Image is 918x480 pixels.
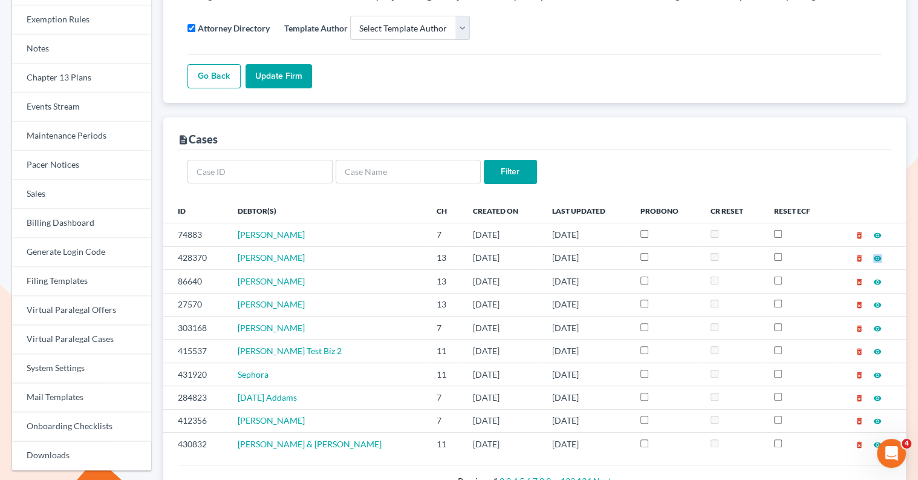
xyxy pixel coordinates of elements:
i: visibility [873,371,882,380]
div: Cases [178,132,218,146]
td: 13 [427,270,463,293]
i: delete_forever [855,394,864,403]
a: [PERSON_NAME] [238,299,305,309]
a: Go Back [187,64,241,88]
a: Filing Templates [12,267,151,296]
a: [PERSON_NAME] & [PERSON_NAME] [238,439,382,449]
td: [DATE] [463,270,542,293]
i: delete_forever [855,417,864,426]
th: Last Updated [542,199,631,223]
td: [DATE] [542,246,631,269]
i: visibility [873,394,882,403]
i: visibility [873,417,882,426]
iframe: Intercom live chat [877,439,906,468]
i: delete_forever [855,301,864,309]
a: delete_forever [855,392,864,403]
a: Notes [12,35,151,64]
td: 7 [427,316,463,339]
a: Virtual Paralegal Cases [12,325,151,354]
i: visibility [873,347,882,356]
td: [DATE] [542,433,631,456]
a: Mail Templates [12,383,151,412]
a: [PERSON_NAME] [238,229,305,240]
a: visibility [873,276,882,286]
a: visibility [873,323,882,333]
td: 7 [427,409,463,432]
th: ProBono [631,199,701,223]
td: 86640 [163,270,228,293]
i: delete_forever [855,278,864,286]
input: Case ID [187,160,333,184]
a: visibility [873,299,882,309]
i: delete_forever [855,371,864,380]
td: [DATE] [542,340,631,363]
a: Sales [12,180,151,209]
a: [PERSON_NAME] [238,415,305,426]
a: visibility [873,439,882,449]
a: Pacer Notices [12,151,151,180]
i: visibility [873,231,882,240]
input: Update Firm [246,64,312,88]
a: Downloads [12,441,151,470]
td: [DATE] [463,386,542,409]
span: [PERSON_NAME] [238,276,305,286]
span: 4 [902,439,911,449]
a: [PERSON_NAME] [238,323,305,333]
td: [DATE] [542,409,631,432]
td: 74883 [163,223,228,246]
i: delete_forever [855,324,864,333]
a: Chapter 13 Plans [12,64,151,93]
i: visibility [873,254,882,263]
td: [DATE] [463,293,542,316]
a: delete_forever [855,276,864,286]
a: [PERSON_NAME] Test Biz 2 [238,346,342,356]
a: delete_forever [855,369,864,380]
label: Template Author [284,22,348,35]
a: visibility [873,252,882,263]
td: 11 [427,340,463,363]
td: 11 [427,363,463,386]
th: CR Reset [701,199,764,223]
a: [DATE] Addams [238,392,297,403]
td: 7 [427,386,463,409]
a: [PERSON_NAME] [238,252,305,263]
td: 284823 [163,386,228,409]
i: delete_forever [855,231,864,240]
td: 431920 [163,363,228,386]
i: description [178,134,189,145]
i: visibility [873,324,882,333]
td: [DATE] [542,316,631,339]
td: 7 [427,223,463,246]
td: 415537 [163,340,228,363]
td: [DATE] [463,340,542,363]
i: visibility [873,441,882,449]
a: Sephora [238,369,269,380]
td: [DATE] [463,316,542,339]
a: delete_forever [855,299,864,309]
th: Debtor(s) [228,199,427,223]
td: 303168 [163,316,228,339]
td: 11 [427,433,463,456]
a: Maintenance Periods [12,122,151,151]
a: delete_forever [855,346,864,356]
td: [DATE] [463,223,542,246]
input: Case Name [336,160,481,184]
a: Virtual Paralegal Offers [12,296,151,325]
td: [DATE] [542,270,631,293]
td: [DATE] [463,409,542,432]
label: Attorney Directory [198,22,270,35]
td: 27570 [163,293,228,316]
a: Exemption Rules [12,5,151,35]
a: visibility [873,415,882,426]
a: Events Stream [12,93,151,122]
th: ID [163,199,228,223]
a: Generate Login Code [12,238,151,267]
i: delete_forever [855,254,864,263]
